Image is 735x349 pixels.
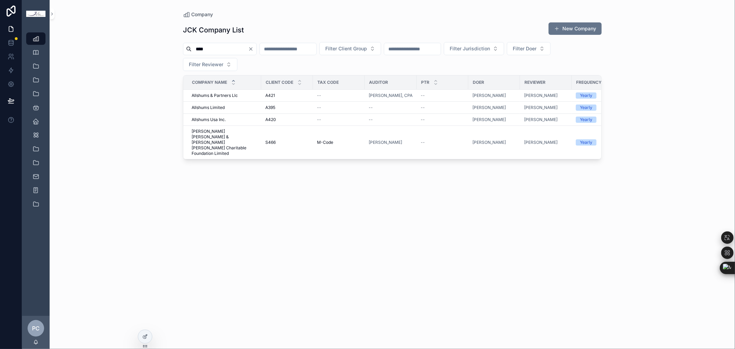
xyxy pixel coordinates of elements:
[421,140,464,145] a: --
[580,139,592,146] div: Yearly
[472,117,516,122] a: [PERSON_NAME]
[183,58,237,71] button: Select Button
[421,117,464,122] a: --
[26,11,45,17] img: App logo
[192,93,257,98] a: Allshums & Partners Llc
[472,140,506,145] a: [PERSON_NAME]
[472,105,506,110] a: [PERSON_NAME]
[248,46,256,52] button: Clear
[421,80,429,85] span: PTR
[266,80,293,85] span: Client Code
[325,45,367,52] span: Filter Client Group
[319,42,381,55] button: Select Button
[317,105,321,110] span: --
[524,93,568,98] a: [PERSON_NAME]
[421,140,425,145] span: --
[192,105,225,110] span: Allshums Limited
[576,92,619,99] a: Yearly
[580,92,592,99] div: Yearly
[265,140,309,145] a: S466
[524,105,558,110] a: [PERSON_NAME]
[472,93,516,98] a: [PERSON_NAME]
[265,93,309,98] a: A421
[369,105,412,110] a: --
[507,42,551,55] button: Select Button
[317,105,360,110] a: --
[369,140,412,145] a: [PERSON_NAME]
[317,117,321,122] span: --
[317,80,339,85] span: Tax Code
[472,105,516,110] a: [PERSON_NAME]
[317,140,360,145] a: M-Code
[369,80,388,85] span: Auditor
[369,93,412,98] a: [PERSON_NAME], CPA
[189,61,223,68] span: Filter Reviewer
[421,105,464,110] a: --
[369,105,373,110] span: --
[524,117,568,122] a: [PERSON_NAME]
[524,80,545,85] span: Reviewer
[576,117,619,123] a: Yearly
[524,117,558,122] a: [PERSON_NAME]
[473,80,484,85] span: Doer
[549,22,602,35] button: New Company
[524,140,558,145] a: [PERSON_NAME]
[580,117,592,123] div: Yearly
[32,324,40,332] span: PC
[421,117,425,122] span: --
[265,117,309,122] a: A420
[183,11,213,18] a: Company
[317,117,360,122] a: --
[369,117,412,122] a: --
[265,140,276,145] span: S466
[576,104,619,111] a: Yearly
[524,93,558,98] a: [PERSON_NAME]
[472,117,506,122] a: [PERSON_NAME]
[580,104,592,111] div: Yearly
[192,117,257,122] a: Allshums Usa Inc.
[22,28,50,219] div: scrollable content
[421,93,425,98] span: --
[192,80,227,85] span: Company Name
[472,93,506,98] a: [PERSON_NAME]
[472,140,516,145] a: [PERSON_NAME]
[265,93,275,98] span: A421
[265,105,275,110] span: A395
[421,105,425,110] span: --
[421,93,464,98] a: --
[317,93,360,98] a: --
[192,117,226,122] span: Allshums Usa Inc.
[192,93,238,98] span: Allshums & Partners Llc
[369,140,402,145] a: [PERSON_NAME]
[317,93,321,98] span: --
[369,117,373,122] span: --
[317,140,333,145] span: M-Code
[192,129,257,156] a: [PERSON_NAME] [PERSON_NAME] & [PERSON_NAME] [PERSON_NAME] Charitable Foundation Limited
[183,25,244,35] h1: JCK Company List
[576,80,602,85] span: Frequency
[265,105,309,110] a: A395
[513,45,537,52] span: Filter Doer
[265,117,276,122] span: A420
[576,139,619,146] a: Yearly
[192,105,257,110] a: Allshums Limited
[444,42,504,55] button: Select Button
[524,105,568,110] a: [PERSON_NAME]
[524,140,568,145] a: [PERSON_NAME]
[450,45,490,52] span: Filter Jurisdiction
[191,11,213,18] span: Company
